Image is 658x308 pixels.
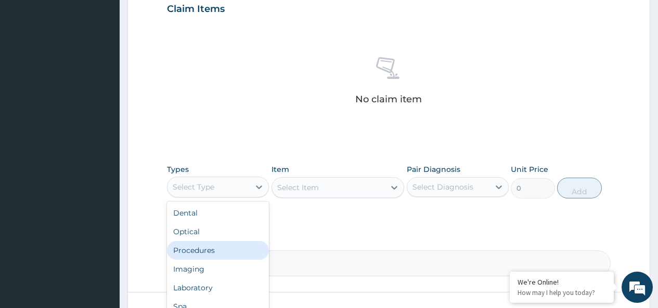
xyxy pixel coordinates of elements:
div: Imaging [167,260,269,278]
h3: Claim Items [167,4,225,15]
span: We're online! [60,89,144,194]
div: Chat with us now [54,58,175,72]
div: Procedures [167,241,269,260]
label: Comment [167,236,611,245]
div: Dental [167,204,269,222]
button: Add [557,178,601,198]
label: Types [167,165,189,174]
textarea: Type your message and hit 'Enter' [5,201,198,237]
div: Laboratory [167,278,269,297]
div: Optical [167,222,269,241]
img: d_794563401_company_1708531726252_794563401 [19,52,42,78]
label: Pair Diagnosis [407,164,460,175]
div: Select Diagnosis [412,182,473,192]
label: Unit Price [511,164,548,175]
label: Item [272,164,289,175]
div: We're Online! [518,277,606,287]
p: No claim item [355,94,422,104]
div: Minimize live chat window [171,5,196,30]
p: How may I help you today? [518,288,606,297]
div: Select Type [173,182,214,192]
